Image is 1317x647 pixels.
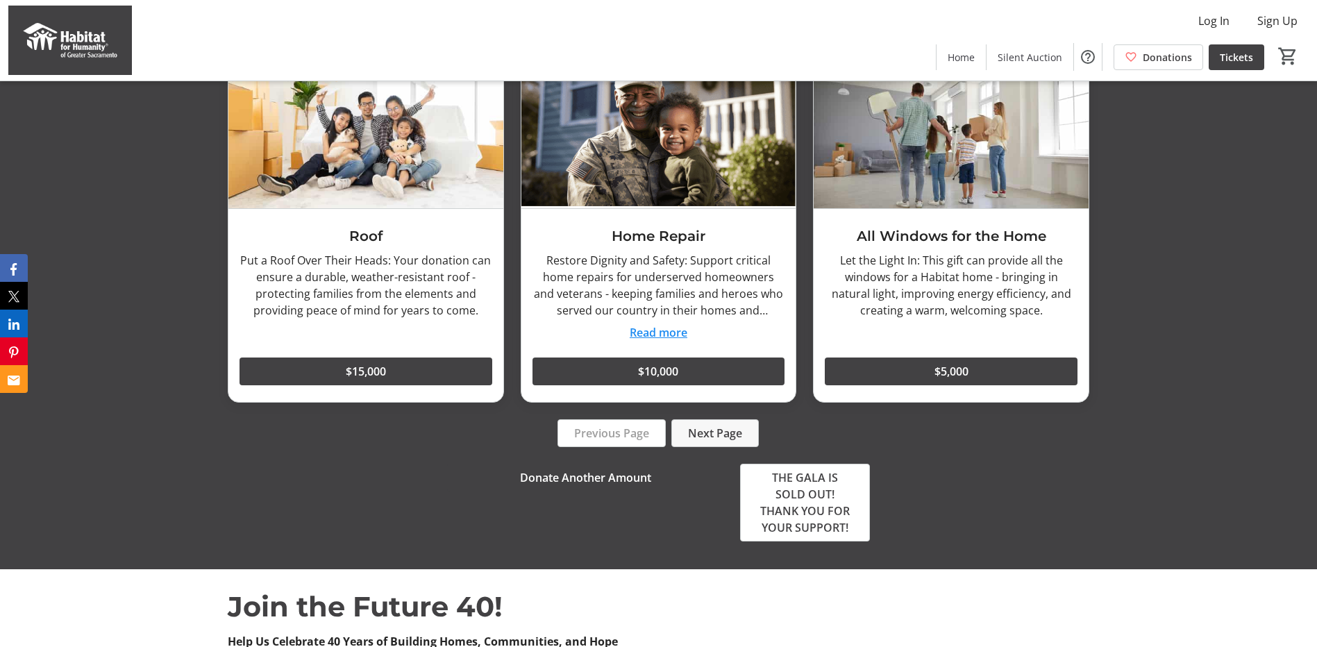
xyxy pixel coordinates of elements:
img: All Windows for the Home [814,54,1089,208]
p: Join the Future 40! [228,586,1089,628]
button: Donate Another Amount [447,464,723,491]
a: Donations [1114,44,1203,70]
div: Restore Dignity and Safety: Support critical home repairs for underserved homeowners and veterans... [532,252,785,319]
span: Tickets [1220,50,1253,65]
button: $10,000 [532,358,785,385]
div: Let the Light In: This gift can provide all the windows for a Habitat home - bringing in natural ... [825,252,1077,319]
button: Read more [630,324,687,341]
button: $15,000 [240,358,492,385]
h3: Roof [240,226,492,246]
button: Help [1074,43,1102,71]
button: THE GALA IS SOLD OUT! THANK YOU FOR YOUR SUPPORT! [740,464,870,541]
span: Home [948,50,975,65]
span: Donate Another Amount [520,469,651,486]
span: Donations [1143,50,1192,65]
img: Home Repair [521,54,796,208]
button: Cart [1275,44,1300,69]
button: $5,000 [825,358,1077,385]
a: Silent Auction [987,44,1073,70]
h3: All Windows for the Home [825,226,1077,246]
a: Tickets [1209,44,1264,70]
button: Log In [1187,10,1241,32]
span: THE GALA IS SOLD OUT! THANK YOU FOR YOUR SUPPORT! [757,469,853,536]
img: Habitat for Humanity of Greater Sacramento's Logo [8,6,132,75]
span: Log In [1198,12,1230,29]
span: Next Page [688,425,742,442]
span: $5,000 [934,363,968,380]
h3: Home Repair [532,226,785,246]
span: $10,000 [638,363,678,380]
span: Silent Auction [998,50,1062,65]
a: Home [937,44,986,70]
button: Next Page [671,419,759,447]
div: Put a Roof Over Their Heads: Your donation can ensure a durable, weather-resistant roof - protect... [240,252,492,319]
button: Sign Up [1246,10,1309,32]
span: $15,000 [346,363,386,380]
img: Roof [228,54,503,208]
span: Sign Up [1257,12,1298,29]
